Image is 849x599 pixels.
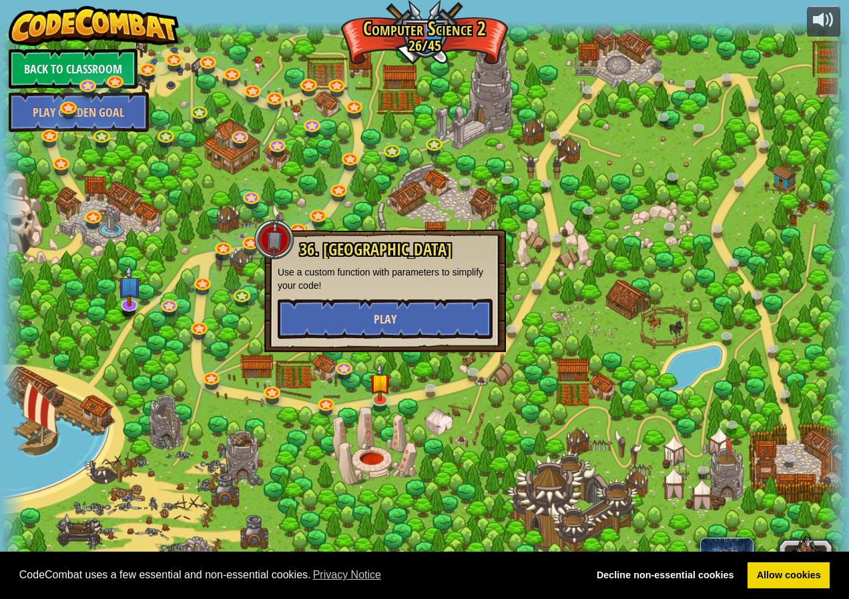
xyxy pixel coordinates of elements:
span: Play [374,311,396,328]
a: allow cookies [748,562,830,589]
p: Use a custom function with parameters to simplify your code! [278,265,493,292]
span: 36. [GEOGRAPHIC_DATA] [300,238,452,261]
img: level-banner-unstarted-subscriber.png [117,265,141,307]
img: level-banner-started.png [369,364,391,402]
a: Back to Classroom [9,49,137,89]
a: Play Golden Goal [9,92,149,132]
a: deny cookies [587,562,743,589]
a: learn more about cookies [311,565,384,585]
span: CodeCombat uses a few essential and non-essential cookies. [19,565,577,585]
img: CodeCombat - Learn how to code by playing a game [9,6,180,46]
button: Adjust volume [807,6,840,37]
button: Play [278,299,493,339]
